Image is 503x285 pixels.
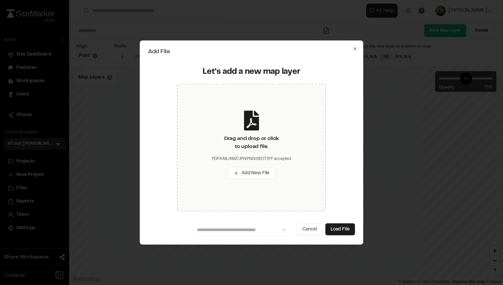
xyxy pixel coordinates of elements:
[152,67,351,77] div: Let's add a new map layer
[224,135,279,151] div: Drag and drop or click to upload file.
[177,84,326,212] div: Drag and drop or clickto upload file.PDF/KML/KMZ/JPG/PNG/GEOTIFF acceptedAdd New File
[297,223,323,235] button: Cancel
[148,49,355,55] h2: Add File
[325,223,355,235] button: Load File
[212,156,291,162] div: PDF/KML/KMZ/JPG/PNG/GEOTIFF accepted
[228,167,275,179] button: Add New File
